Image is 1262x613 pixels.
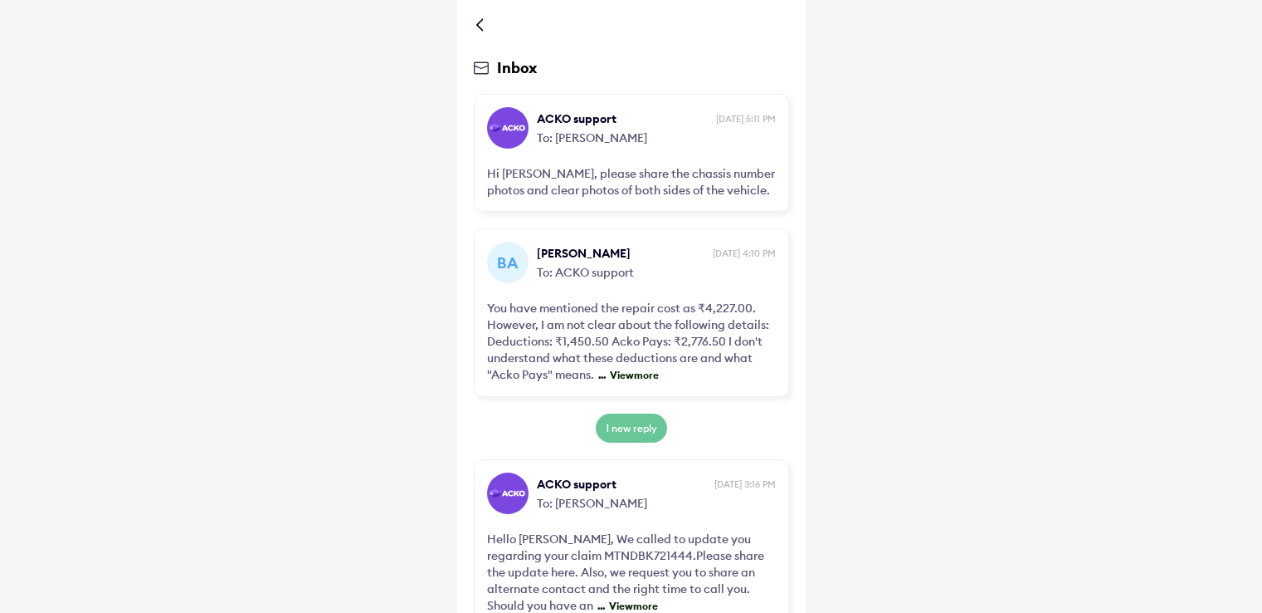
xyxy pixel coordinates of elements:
span: ... [594,369,606,381]
span: View more [605,600,658,612]
img: horizontal-gradient-white-text.png [490,124,524,132]
span: [PERSON_NAME] [537,245,709,262]
span: To: [PERSON_NAME] [537,493,776,512]
span: ACKO support [537,110,712,127]
div: 1 new reply [596,414,667,443]
span: [DATE] 4:10 PM [713,247,776,260]
span: ... [593,600,605,612]
div: Inbox [474,58,789,77]
span: [DATE] 5:11 PM [716,112,776,125]
span: To: [PERSON_NAME] [537,127,776,146]
div: You have mentioned the repair cost as ₹4,227.00. However, I am not clear about the following deta... [487,300,776,384]
span: View more [606,369,659,381]
span: ACKO support [537,476,710,493]
div: Hi [PERSON_NAME], please share the chassis number photos and clear photos of both sides of the ve... [487,165,776,199]
div: BA [487,242,529,283]
span: [DATE] 3:16 PM [714,478,776,491]
span: To: ACKO support [537,262,776,281]
img: horizontal-gradient-white-text.png [490,489,524,498]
